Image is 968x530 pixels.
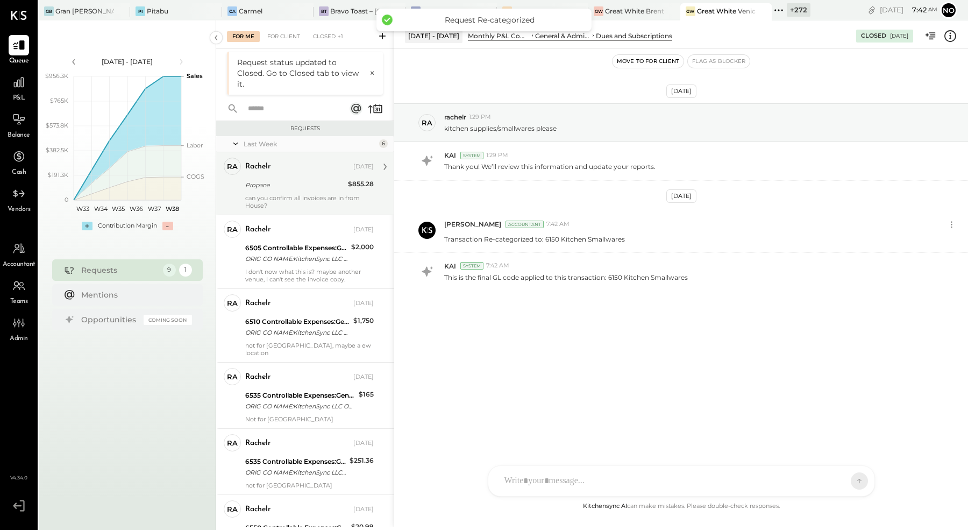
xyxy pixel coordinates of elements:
[338,33,343,40] span: +1
[594,6,603,16] div: GW
[613,55,684,68] button: Move to for client
[880,5,937,15] div: [DATE]
[1,72,37,103] a: P&L
[1,238,37,270] a: Accountant
[9,56,29,66] span: Queue
[861,32,886,40] div: Closed
[222,125,388,132] div: Requests
[688,55,750,68] button: Flag as Blocker
[353,225,374,234] div: [DATE]
[245,456,346,467] div: 6535 Controllable Expenses:General & Administrative Expenses:Computer Supplies, Software & IT
[353,315,374,326] div: $1,750
[444,151,456,160] span: KAI
[98,222,157,230] div: Contribution Margin
[686,6,695,16] div: GW
[444,235,625,244] p: Transaction Re-categorized to: 6150 Kitchen Smallwares
[227,298,238,308] div: ra
[147,6,168,16] div: Pitabu
[8,131,30,140] span: Balance
[514,6,572,16] div: Bravo Toast – [GEOGRAPHIC_DATA]
[364,68,375,78] button: ×
[55,6,114,16] div: Gran [PERSON_NAME] (New)
[12,168,26,178] span: Cash
[179,264,192,277] div: 1
[245,316,350,327] div: 6510 Controllable Expenses:General & Administrative Expenses:Consulting
[130,205,143,213] text: W36
[81,265,158,275] div: Requests
[350,455,374,466] div: $251.36
[405,29,462,43] div: [DATE] - [DATE]
[262,31,305,42] div: For Client
[245,253,348,264] div: ORIG CO NAME:KitchenSync LLC ORIG ID:XXXXXX5317 DESC DATE: CO ENTRY DESCR:[DOMAIN_NAME] SEC:CCD T...
[308,31,348,42] div: Closed
[50,97,68,104] text: $765K
[245,390,355,401] div: 6535 Controllable Expenses:General & Administrative Expenses:Computer Supplies, Software & IT
[319,6,329,16] div: BT
[596,31,672,40] div: Dues and Subscriptions
[444,112,466,122] span: rachelr
[163,264,176,277] div: 9
[444,220,501,229] span: [PERSON_NAME]
[3,260,35,270] span: Accountant
[353,299,374,308] div: [DATE]
[227,6,237,16] div: Ca
[940,2,957,19] button: No
[112,205,125,213] text: W35
[239,6,262,16] div: Carmel
[359,389,374,400] div: $165
[245,194,374,209] div: can you confirm all invoices are in from House?
[353,439,374,448] div: [DATE]
[187,173,204,180] text: COGS
[1,275,37,307] a: Teams
[486,262,509,270] span: 7:42 AM
[245,180,345,190] div: Propane
[890,32,908,40] div: [DATE]
[245,268,374,283] div: I don't now what this is? maybe another venue, I can't see the invoice copy.
[227,224,238,235] div: ra
[1,183,37,215] a: Vendors
[486,151,508,160] span: 1:29 PM
[666,189,696,203] div: [DATE]
[444,124,557,133] p: kitchen supplies/smallwares please
[82,222,92,230] div: +
[46,146,68,154] text: $382.5K
[502,6,512,16] div: BT
[8,205,31,215] span: Vendors
[76,205,89,213] text: W33
[82,57,173,66] div: [DATE] - [DATE]
[1,35,37,66] a: Queue
[81,314,138,325] div: Opportunities
[81,289,187,300] div: Mentions
[1,109,37,140] a: Balance
[245,401,355,412] div: ORIG CO NAME:KitchenSync LLC ORIG ID:XXXXXX5317 DESC DATE: CO ENTRY DESCR:[DOMAIN_NAME] SEC:CCD T...
[422,118,432,128] div: ra
[245,372,271,383] div: rachelr
[535,31,590,40] div: General & Administrative Expenses
[136,6,145,16] div: Pi
[45,72,68,80] text: $956.3K
[469,113,491,122] span: 1:29 PM
[237,57,364,89] div: Request status updated to Closed. Go to Closed tab to view it.
[48,171,68,179] text: $191.3K
[227,438,238,448] div: ra
[697,6,756,16] div: Great White Venice
[187,72,203,80] text: Sales
[245,224,271,235] div: rachelr
[330,6,389,16] div: Bravo Toast – [GEOGRAPHIC_DATA]
[162,222,173,230] div: -
[44,6,54,16] div: GB
[666,84,696,98] div: [DATE]
[165,205,179,213] text: W38
[227,161,238,172] div: ra
[46,122,68,129] text: $573.8K
[245,504,271,515] div: rachelr
[245,415,374,423] div: Not for [GEOGRAPHIC_DATA]
[444,262,456,271] span: KAI
[506,221,544,228] div: Accountant
[227,504,238,514] div: ra
[245,342,374,357] div: not for [GEOGRAPHIC_DATA], maybe a ew location
[379,139,388,148] div: 6
[245,482,374,489] div: not for [GEOGRAPHIC_DATA]
[245,327,350,338] div: ORIG CO NAME:KitchenSync LLC ORIG ID:XXXXXX5317 DESC DATE: CO ENTRY DESCR:[DOMAIN_NAME] SEC:CCD T...
[148,205,161,213] text: W37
